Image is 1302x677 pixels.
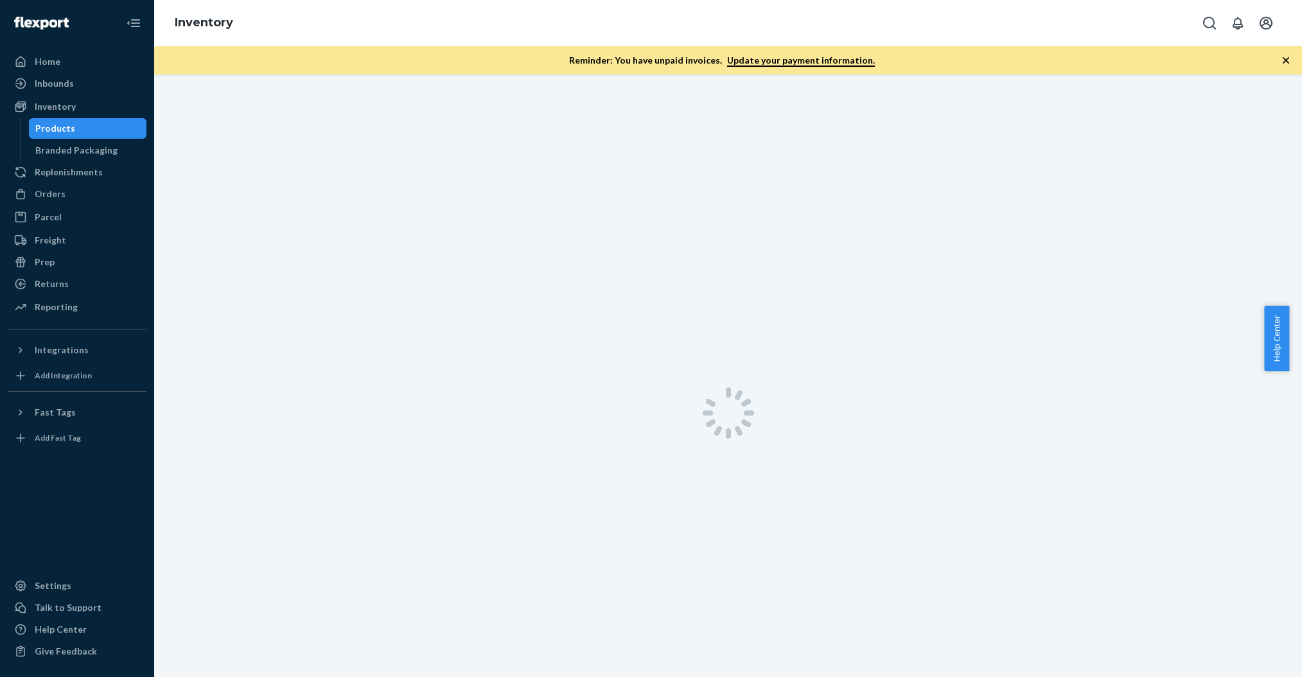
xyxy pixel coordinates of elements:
button: Close Navigation [121,10,146,36]
a: Reporting [8,297,146,317]
button: Integrations [8,340,146,360]
div: Talk to Support [35,601,101,614]
ol: breadcrumbs [164,4,243,42]
a: Returns [8,274,146,294]
div: Branded Packaging [35,144,118,157]
a: Help Center [8,619,146,640]
button: Help Center [1264,306,1289,371]
div: Returns [35,277,69,290]
p: Reminder: You have unpaid invoices. [569,54,875,67]
div: Prep [35,256,55,268]
a: Home [8,51,146,72]
div: Add Fast Tag [35,432,81,443]
a: Inventory [175,15,233,30]
div: Fast Tags [35,406,76,419]
a: Products [29,118,147,139]
div: Help Center [35,623,87,636]
div: Inbounds [35,77,74,90]
a: Replenishments [8,162,146,182]
button: Talk to Support [8,597,146,618]
a: Prep [8,252,146,272]
div: Reporting [35,301,78,313]
a: Settings [8,576,146,596]
a: Add Fast Tag [8,428,146,448]
div: Give Feedback [35,645,97,658]
button: Fast Tags [8,402,146,423]
a: Inbounds [8,73,146,94]
a: Add Integration [8,365,146,386]
div: Integrations [35,344,89,356]
a: Parcel [8,207,146,227]
img: Flexport logo [14,17,69,30]
div: Inventory [35,100,76,113]
a: Orders [8,184,146,204]
div: Parcel [35,211,62,224]
div: Settings [35,579,71,592]
button: Open account menu [1253,10,1279,36]
a: Branded Packaging [29,140,147,161]
button: Give Feedback [8,641,146,662]
button: Open notifications [1225,10,1251,36]
a: Freight [8,230,146,251]
div: Add Integration [35,370,92,381]
div: Products [35,122,75,135]
a: Update your payment information. [727,55,875,67]
div: Replenishments [35,166,103,179]
a: Inventory [8,96,146,117]
div: Home [35,55,60,68]
div: Orders [35,188,66,200]
button: Open Search Box [1197,10,1222,36]
div: Freight [35,234,66,247]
